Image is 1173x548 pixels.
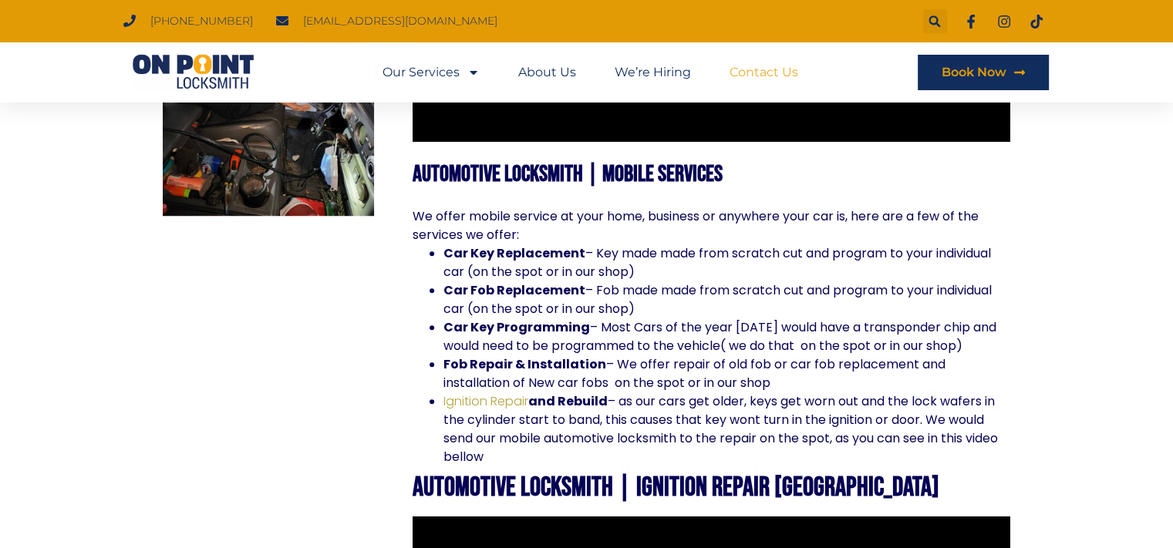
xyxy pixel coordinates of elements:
[518,55,576,90] a: About Us
[413,157,1010,192] h3: Automotive Locksmith | Mobile Services
[923,9,947,33] div: Search
[383,55,480,90] a: Our Services
[443,281,1010,318] li: – Fob made made from scratch cut and program to your individual car (on the spot or in our shop)
[443,318,590,336] b: Car Key Programming
[299,11,497,32] span: [EMAIL_ADDRESS][DOMAIN_NAME]
[443,244,1010,281] li: – Key made made from scratch cut and program to your individual car (on the spot or in our shop)
[615,55,691,90] a: We’re Hiring
[413,474,1010,501] h3: Automotive Locksmith | Ignition Repair [GEOGRAPHIC_DATA]
[443,318,1010,355] li: – Most Cars of the year [DATE] would have a transponder chip and would need to be programmed to t...
[383,55,798,90] nav: Menu
[443,244,585,262] strong: Car Key Replacement
[443,281,585,299] strong: Car Fob Replacement
[443,392,1010,466] li: – as our cars get older, keys get worn out and the lock wafers in the cylinder start to band, thi...
[443,355,606,373] b: Fob Repair & Installation
[443,355,1010,392] li: – We offer repair of old fob or car fob replacement and installation of New car fobs on the spot ...
[147,11,253,32] span: [PHONE_NUMBER]
[918,55,1049,90] a: Book Now
[413,207,1010,244] p: We offer mobile service at your home, business or anywhere your car is, here are a few of the ser...
[941,66,1006,79] span: Book Now
[443,392,608,410] strong: and Rebuild
[730,55,798,90] a: Contact Us
[443,392,528,410] a: Ignition Repair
